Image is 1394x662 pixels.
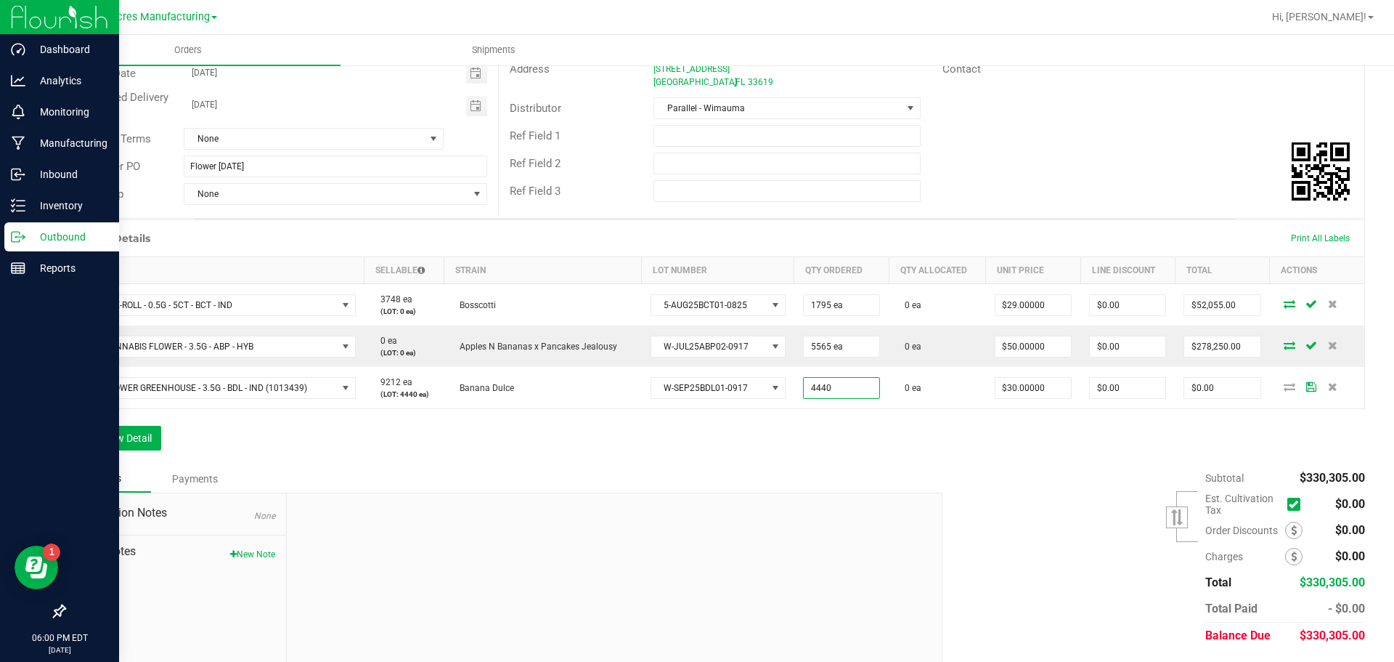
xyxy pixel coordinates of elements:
span: Apples N Bananas x Pancakes Jealousy [452,342,617,352]
span: Address [510,62,550,76]
a: Orders [35,35,341,65]
span: Save Order Detail [1300,299,1322,308]
span: Print All Labels [1291,233,1350,243]
span: None [254,511,275,521]
span: Toggle calendar [466,63,487,84]
inline-svg: Monitoring [11,105,25,119]
p: Outbound [25,228,113,246]
span: Contact [942,62,981,76]
p: (LOT: 0 ea) [373,347,436,358]
input: 0 [1184,295,1260,315]
th: Sellable [364,257,444,284]
span: FT - CANNABIS FLOWER - 3.5G - ABP - HYB [75,336,337,357]
input: 0 [1090,336,1165,357]
span: None [184,184,468,204]
span: 0 ea [897,342,921,352]
span: NO DATA FOUND [74,336,356,358]
th: Strain [444,257,642,284]
span: FT - PRE-ROLL - 0.5G - 5CT - BCT - IND [75,295,337,315]
span: W-JUL25ABP02-0917 [651,336,767,357]
span: Ref Field 2 [510,157,561,170]
span: FD - FLOWER GREENHOUSE - 3.5G - BDL - IND (1013439) [75,378,337,398]
qrcode: 11996127 [1292,142,1350,201]
span: Orders [155,44,221,57]
span: None [184,129,425,149]
span: [STREET_ADDRESS] [653,64,730,74]
p: Dashboard [25,41,113,58]
p: Analytics [25,72,113,89]
span: $330,305.00 [1300,629,1365,642]
span: 9212 ea [373,377,412,387]
span: Calculate cultivation tax [1287,495,1307,514]
span: NO DATA FOUND [74,294,356,316]
span: Charges [1205,551,1285,562]
span: Hi, [PERSON_NAME]! [1272,11,1366,23]
span: Requested Delivery Date [76,91,168,121]
p: [DATE] [7,645,113,655]
span: Total [1205,576,1231,589]
input: 0 [804,378,879,398]
span: Est. Cultivation Tax [1205,493,1281,516]
span: Ref Field 3 [510,185,561,198]
span: Ref Field 1 [510,129,561,142]
input: 0 [995,378,1071,398]
input: 0 [995,336,1071,357]
span: Distributor [510,102,561,115]
p: Inventory [25,197,113,214]
p: Reports [25,259,113,277]
span: Save Order Detail [1300,341,1322,350]
span: Order Notes [76,543,275,560]
iframe: Resource center unread badge [43,544,60,561]
span: $0.00 [1335,497,1365,511]
img: Scan me! [1292,142,1350,201]
span: Subtotal [1205,472,1244,484]
p: (LOT: 0 ea) [373,306,436,317]
span: Delete Order Detail [1322,341,1344,350]
inline-svg: Inventory [11,198,25,213]
span: Delete Order Detail [1322,382,1344,391]
span: Balance Due [1205,629,1271,642]
iframe: Resource center [15,546,58,589]
span: Total Paid [1205,602,1258,615]
p: Manufacturing [25,134,113,152]
inline-svg: Outbound [11,230,25,244]
span: 0 ea [373,336,397,346]
span: , [734,77,735,87]
span: Order Discounts [1205,525,1285,536]
span: [GEOGRAPHIC_DATA] [653,77,737,87]
input: 0 [1090,295,1165,315]
input: 0 [1184,378,1260,398]
div: Payments [151,466,238,492]
th: Qty Allocated [889,257,986,284]
span: Parallel - Wimauma [654,98,901,118]
inline-svg: Inbound [11,167,25,182]
span: 33619 [748,77,773,87]
inline-svg: Dashboard [11,42,25,57]
button: New Note [230,548,275,561]
span: 0 ea [897,383,921,393]
span: Destination Notes [76,504,275,522]
span: 3748 ea [373,294,412,304]
th: Actions [1270,257,1364,284]
p: (LOT: 4440 ea) [373,389,436,400]
span: Bosscotti [452,300,496,310]
input: 0 [1184,336,1260,357]
span: $0.00 [1335,523,1365,537]
input: 0 [804,295,879,315]
p: Inbound [25,166,113,183]
span: Green Acres Manufacturing [79,11,210,23]
span: W-SEP25BDL01-0917 [651,378,767,398]
span: $0.00 [1335,549,1365,563]
span: Banana Dulce [452,383,514,393]
inline-svg: Reports [11,261,25,275]
p: 06:00 PM EDT [7,631,113,645]
th: Total [1175,257,1269,284]
span: Delete Order Detail [1322,299,1344,308]
span: Shipments [452,44,535,57]
span: 0 ea [897,300,921,310]
span: Toggle calendar [466,96,487,116]
th: Lot Number [642,257,794,284]
a: Shipments [341,35,646,65]
p: Monitoring [25,103,113,121]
